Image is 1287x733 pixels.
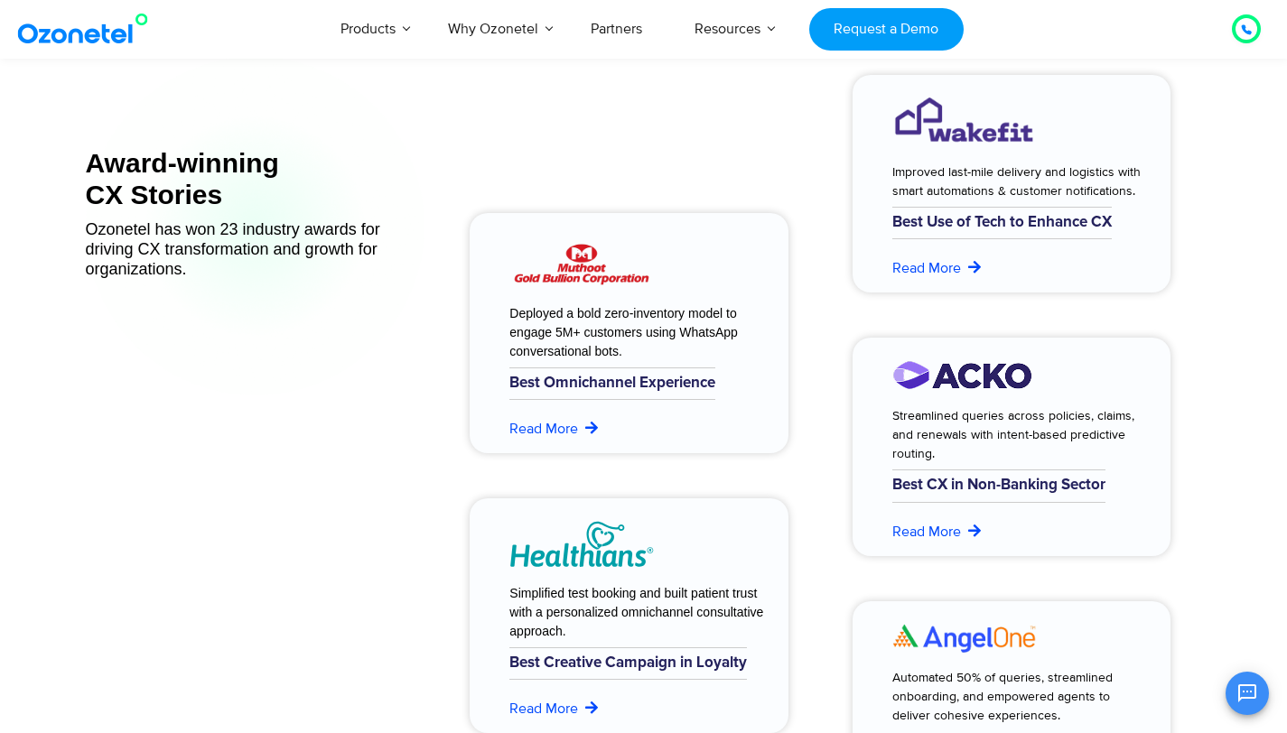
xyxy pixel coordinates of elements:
a: Read More [509,418,601,440]
a: Read More [509,698,601,719]
h6: Best CX in Non-Banking Sector [892,469,1105,502]
div: Streamlined queries across policies, claims, and renewals with intent-based predictive routing. [892,406,1136,463]
a: Request a Demo [809,8,964,51]
div: Deployed a bold zero-inventory model to engage 5M+ customers using WhatsApp conversational bots. [509,304,753,361]
a: Read More [892,521,984,543]
div: Ozonetel has won 23 industry awards for driving CX transformation and growth for organizations. [86,219,425,279]
button: Open chat [1226,672,1269,715]
div: Award-winning CX Stories [86,147,425,210]
a: Read More [892,257,984,279]
div: Simplified test booking and built patient trust with a personalized omnichannel consultative appr... [509,584,767,641]
div: Improved last-mile delivery and logistics with smart automations & customer notifications. [892,162,1150,200]
h6: Best Creative Campaign in Loyalty [509,647,747,680]
h6: Best Omnichannel Experience [509,367,715,400]
h6: Best Use of Tech to Enhance CX [892,207,1112,239]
